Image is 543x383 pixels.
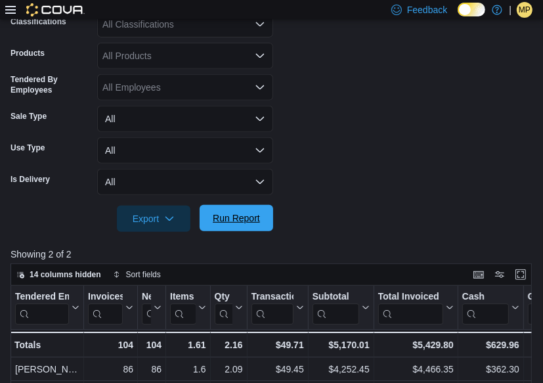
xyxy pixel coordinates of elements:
img: Cova [26,3,85,16]
div: Subtotal [313,291,359,325]
div: Invoices Sold [88,291,123,325]
div: $362.30 [462,361,519,377]
span: MP [519,2,531,18]
button: Export [117,206,190,232]
p: Showing 2 of 2 [11,248,537,261]
label: Use Type [11,143,45,153]
span: Dark Mode [458,16,458,17]
button: Run Report [200,205,273,231]
div: $4,252.45 [313,361,370,377]
span: Run Report [213,212,260,225]
div: 2.09 [215,361,243,377]
button: Open list of options [255,51,265,61]
div: $5,170.01 [313,337,370,353]
label: Tendered By Employees [11,74,92,95]
div: $629.96 [462,337,519,353]
button: Enter fullscreen [513,267,529,282]
label: Is Delivery [11,174,50,185]
div: Qty Per Transaction [215,291,232,325]
div: $49.45 [251,361,304,377]
button: All [97,137,273,164]
div: Items Per Transaction [170,291,196,325]
div: Total Invoiced [378,291,443,325]
button: Items Per Transaction [170,291,206,325]
div: Transaction Average [251,291,293,325]
button: Total Invoiced [378,291,454,325]
p: | [509,2,511,18]
button: Qty Per Transaction [215,291,243,325]
button: Transaction Average [251,291,304,325]
label: Classifications [11,16,66,27]
div: Qty Per Transaction [215,291,232,304]
div: Total Invoiced [378,291,443,304]
div: [PERSON_NAME] [15,361,79,377]
span: Export [125,206,183,232]
button: Invoices Sold [88,291,133,325]
button: Cash [462,291,519,325]
div: Items Per Transaction [170,291,196,304]
button: Net Sold [142,291,162,325]
div: 1.6 [170,361,206,377]
button: All [97,106,273,132]
div: Cash [462,291,509,304]
div: $5,429.80 [378,337,454,353]
div: Net Sold [142,291,151,325]
button: Open list of options [255,82,265,93]
div: Tendered Employee [15,291,69,304]
div: Net Sold [142,291,151,304]
label: Sale Type [11,111,47,122]
button: Keyboard shortcuts [471,267,487,282]
div: $49.71 [251,337,304,353]
div: $4,466.35 [378,361,454,377]
button: Tendered Employee [15,291,79,325]
input: Dark Mode [458,3,485,16]
div: 86 [88,361,133,377]
div: Melissa Pettitt [517,2,532,18]
div: 104 [88,337,133,353]
div: Transaction Average [251,291,293,304]
button: 14 columns hidden [11,267,106,282]
button: Subtotal [313,291,370,325]
span: Feedback [407,3,447,16]
div: Invoices Sold [88,291,123,304]
div: Cash [462,291,509,325]
div: 86 [142,361,162,377]
span: Sort fields [126,269,161,280]
div: Tendered Employee [15,291,69,325]
button: Sort fields [108,267,166,282]
button: Open list of options [255,19,265,30]
div: 2.16 [215,337,243,353]
div: 104 [142,337,162,353]
span: 14 columns hidden [30,269,101,280]
div: Totals [14,337,79,353]
button: All [97,169,273,195]
button: Display options [492,267,508,282]
label: Products [11,48,45,58]
div: Subtotal [313,291,359,304]
div: 1.61 [170,337,206,353]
